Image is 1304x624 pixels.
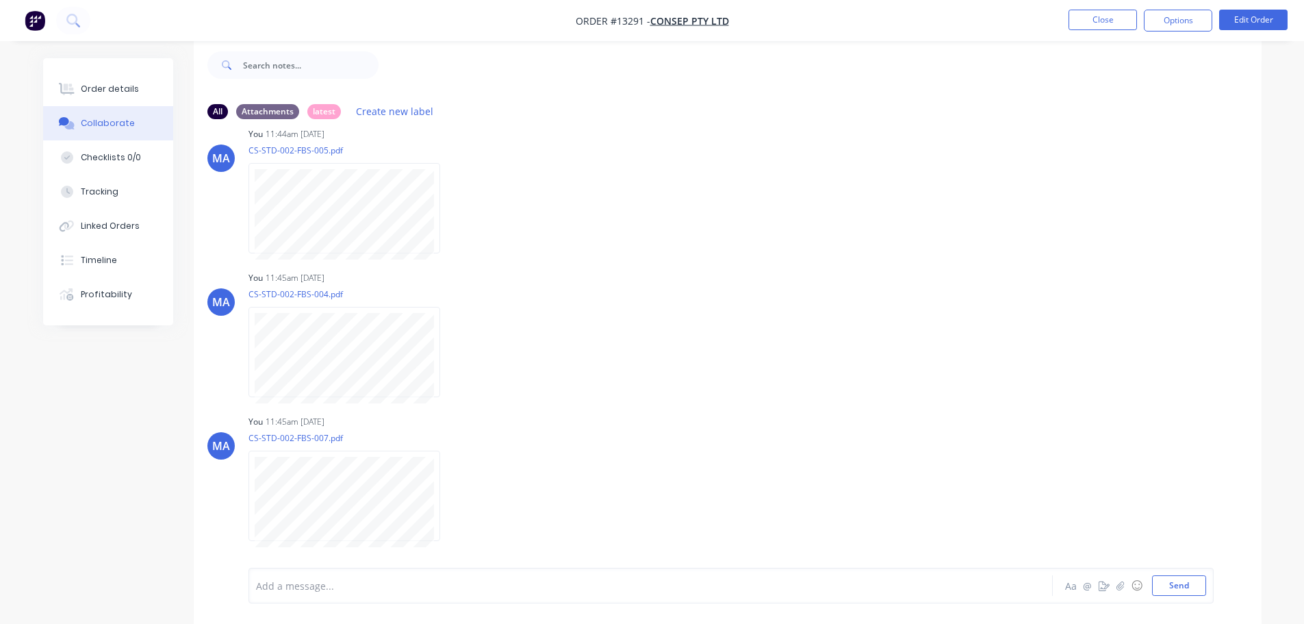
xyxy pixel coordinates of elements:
div: 11:44am [DATE] [266,128,324,140]
p: CS-STD-002-FBS-004.pdf [248,288,454,300]
button: Tracking [43,175,173,209]
div: You [248,128,263,140]
button: ☺ [1129,577,1145,594]
div: Linked Orders [81,220,140,232]
div: MA [212,150,230,166]
input: Search notes... [243,51,379,79]
button: Close [1069,10,1137,30]
div: MA [212,438,230,454]
button: @ [1079,577,1096,594]
p: CS-STD-002-FBS-005.pdf [248,145,454,156]
div: You [248,272,263,284]
button: Edit Order [1219,10,1288,30]
button: Profitability [43,277,173,312]
button: Collaborate [43,106,173,140]
img: Factory [25,10,45,31]
div: All [207,104,228,119]
button: Checklists 0/0 [43,140,173,175]
button: Create new label [349,102,441,121]
div: Collaborate [81,117,135,129]
div: Tracking [81,186,118,198]
button: Send [1152,575,1206,596]
div: latest [307,104,341,119]
div: Order details [81,83,139,95]
div: Profitability [81,288,132,301]
button: Timeline [43,243,173,277]
button: Options [1144,10,1212,32]
div: 11:45am [DATE] [266,416,324,428]
p: CS-STD-002-FBS-007.pdf [248,432,454,444]
button: Linked Orders [43,209,173,243]
button: Aa [1063,577,1079,594]
div: MA [212,294,230,310]
div: Checklists 0/0 [81,151,141,164]
div: Attachments [236,104,299,119]
button: Order details [43,72,173,106]
div: 11:45am [DATE] [266,272,324,284]
div: You [248,416,263,428]
span: Order #13291 - [576,14,650,27]
a: Consep Pty Ltd [650,14,729,27]
div: Timeline [81,254,117,266]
